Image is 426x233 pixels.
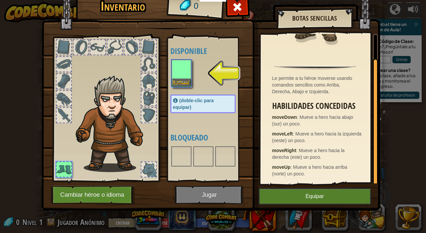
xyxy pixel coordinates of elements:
span: : [291,164,293,170]
h3: Habilidades concedidas [272,102,362,111]
span: : [297,115,300,120]
span: Mueve a hero hacia la izquierda (oeste) un poco. [272,131,361,143]
span: : [293,131,296,136]
button: Equipar [172,79,191,86]
div: Le permite a tu héroe moverse usando comandos sencillos como Arriba, Derecha, Abajo e Izquierda. [272,75,362,95]
h4: Disponible [170,47,249,55]
strong: moveLeft [272,131,293,136]
button: Cambiar héroe o idioma [51,186,135,204]
h2: Botas Sencillas [283,15,346,22]
span: Mueve a hero hacia arriba (norte) un poco. [272,164,347,176]
span: : [296,148,299,153]
img: hr.png [274,66,356,70]
h4: Bloqueado [170,133,249,142]
span: (doble-clic para equipar) [173,98,214,110]
img: hair_m2.png [73,75,154,172]
strong: moveDown [272,115,297,120]
span: Mueve a hero hacia la derecha (este) un poco. [272,148,345,160]
strong: moveUp [272,164,291,170]
button: Equipar [259,188,371,205]
strong: moveRight [272,148,296,153]
span: Mueve a hero hacia abajo (sur) un poco. [272,115,353,126]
